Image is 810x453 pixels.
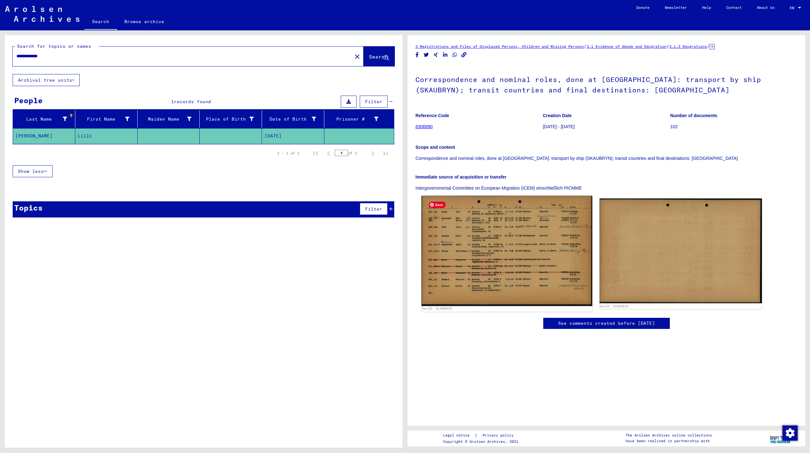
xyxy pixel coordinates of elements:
p: The Arolsen Archives online collections [626,432,712,438]
b: Number of documents [670,113,717,118]
p: Correspondence and nominal roles, done at [GEOGRAPHIC_DATA]: transport by ship (SKAUBRYN); transi... [415,155,797,162]
button: Clear [351,50,364,63]
button: Next page [366,147,379,160]
div: Last Name [16,114,75,124]
a: 3.1 Evidence of Abode and Emigration [587,44,666,49]
span: Filter [365,99,382,104]
div: Maiden Name [140,116,192,123]
b: Scope and content [415,145,455,150]
div: Place of Birth [202,116,254,123]
span: Show less [18,168,44,174]
span: records found [174,99,211,104]
div: Maiden Name [140,114,200,124]
div: People [14,95,43,106]
span: 1 [171,99,174,104]
mat-label: Search for topics or names [17,43,91,49]
a: Legal notice [443,432,475,439]
button: Share on Twitter [423,51,430,59]
a: DocID: 81695018 [600,305,628,308]
div: First Name [78,116,129,123]
img: Change consent [782,425,798,441]
b: Reference Code [415,113,449,118]
img: yv_logo.png [769,430,792,446]
img: Arolsen_neg.svg [5,6,79,22]
button: Archival tree units [13,74,80,86]
mat-cell: Lilli [75,128,138,144]
button: Copy link [461,51,467,59]
button: Previous page [322,147,335,160]
div: Place of Birth [202,114,262,124]
button: Filter [360,96,388,108]
div: 1 – 1 of 1 [277,150,299,156]
span: Filter [365,206,382,212]
div: Date of Birth [265,116,316,123]
mat-header-cell: Date of Birth [262,110,324,128]
div: Topics [14,202,43,213]
mat-cell: [PERSON_NAME] [13,128,75,144]
button: Last page [379,147,392,160]
div: Prisoner # [327,114,386,124]
mat-header-cell: Last Name [13,110,75,128]
mat-cell: [DATE] [262,128,324,144]
a: 8306890 [415,124,433,129]
b: Creation Date [543,113,572,118]
a: DocID: 81695018 [422,307,452,311]
button: Share on LinkedIn [442,51,449,59]
button: Search [364,47,395,66]
mat-header-cell: Maiden Name [138,110,200,128]
p: Copyright © Arolsen Archives, 2021 [443,439,521,444]
p: [DATE] - [DATE] [543,123,670,130]
div: | [443,432,521,439]
button: Show less [13,165,53,177]
div: Last Name [16,116,67,123]
button: Filter [360,203,388,215]
mat-header-cell: Prisoner # [324,110,394,128]
button: Share on Facebook [414,51,421,59]
mat-icon: close [353,53,361,60]
span: Save [429,202,446,208]
button: First page [309,147,322,160]
mat-header-cell: First Name [75,110,138,128]
p: 102 [670,123,797,130]
div: Prisoner # [327,116,378,123]
span: / [666,43,669,49]
b: Immediate source of acquisition or transfer [415,174,507,179]
div: First Name [78,114,137,124]
p: have been realized in partnership with [626,438,712,444]
span: Search [369,53,388,60]
a: Privacy policy [477,432,521,439]
button: Share on Xing [433,51,439,59]
p: Intergovernmental Committee on European Migration (ICEM) einschließlich PICMME [415,185,797,192]
mat-header-cell: Place of Birth [200,110,262,128]
a: 3.1.3 Emigrations [669,44,707,49]
h1: Correspondence and nominal roles, done at [GEOGRAPHIC_DATA]: transport by ship (SKAUBRYN); transi... [415,65,797,103]
span: / [707,43,710,49]
img: 001.jpg [421,196,592,306]
a: See comments created before [DATE] [558,320,655,327]
img: 002.jpg [600,198,762,303]
span: / [584,43,587,49]
a: Search [84,14,117,30]
div: of 1 [335,150,366,156]
div: Date of Birth [265,114,324,124]
a: 3 Registrations and Files of Displaced Persons, Children and Missing Persons [415,44,584,49]
button: Share on WhatsApp [452,51,458,59]
span: EN [790,6,797,10]
div: Change consent [782,425,797,440]
a: Browse archive [117,14,172,29]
